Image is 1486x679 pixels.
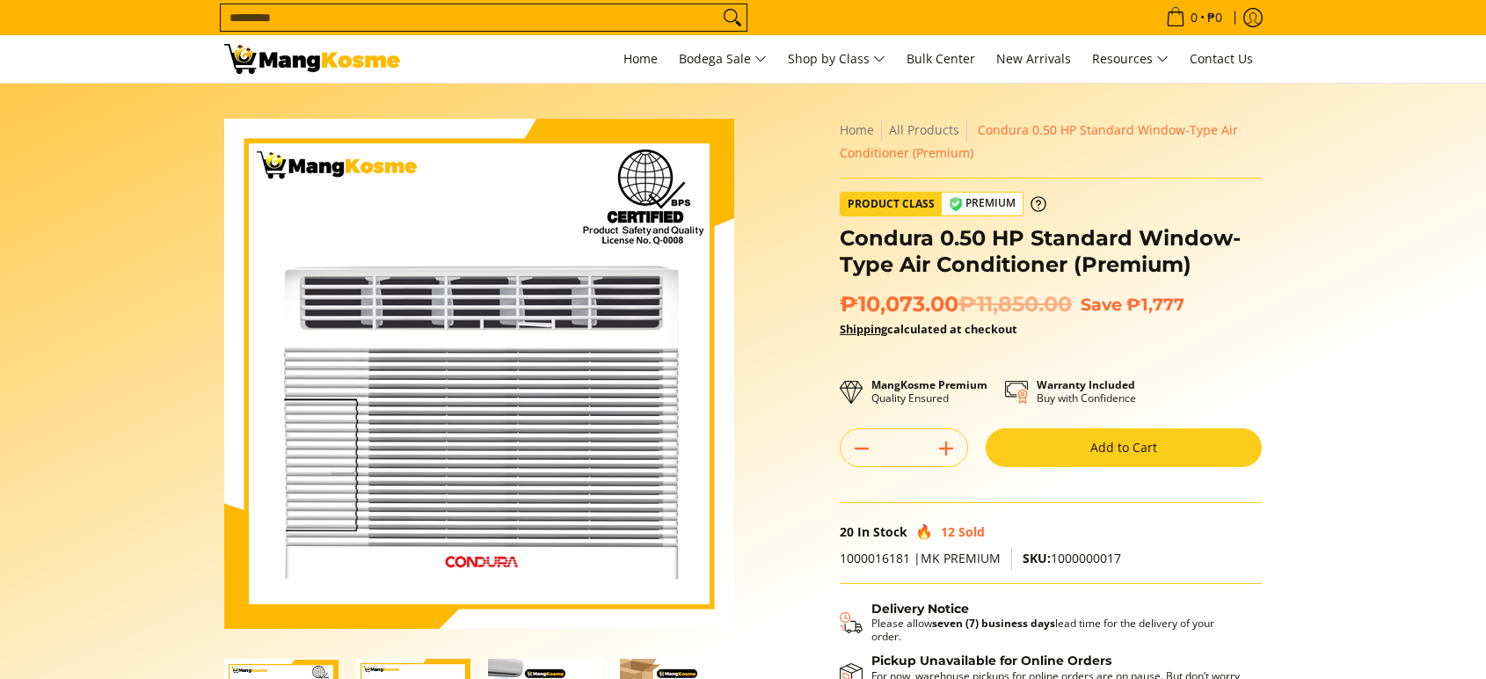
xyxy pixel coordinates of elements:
[841,193,942,215] span: Product Class
[1083,35,1177,83] a: Resources
[949,197,963,211] img: premium-badge-icon.webp
[987,35,1080,83] a: New Arrivals
[925,434,967,463] button: Add
[418,35,1262,83] nav: Main Menu
[871,653,1111,668] strong: Pickup Unavailable for Online Orders
[942,193,1023,215] span: Premium
[718,4,747,31] button: Search
[871,617,1244,643] p: Please allow lead time for the delivery of your order.
[898,35,984,83] a: Bulk Center
[623,50,658,67] span: Home
[224,44,400,74] img: Condura 6S 0.5 HP Window-Type Aircon (Premium) l Mang Kosme
[840,291,1072,318] span: ₱10,073.00
[889,121,959,138] a: All Products
[1081,294,1122,315] span: Save
[779,35,894,83] a: Shop by Class
[1037,377,1135,392] strong: Warranty Included
[932,616,1055,631] strong: seven (7) business days
[996,50,1071,67] span: New Arrivals
[670,35,776,83] a: Bodega Sale
[1188,11,1200,24] span: 0
[958,523,985,540] span: Sold
[840,121,1238,161] span: Condura 0.50 HP Standard Window-Type Air Conditioner (Premium)
[1190,50,1253,67] span: Contact Us
[871,378,987,405] p: Quality Ensured
[788,48,885,70] span: Shop by Class
[224,119,734,629] img: condura-wrac-6s-premium-mang-kosme
[1037,378,1136,405] p: Buy with Confidence
[958,291,1072,318] del: ₱11,850.00
[907,50,975,67] span: Bulk Center
[1205,11,1225,24] span: ₱0
[1023,550,1051,566] span: SKU:
[941,523,955,540] span: 12
[840,192,1046,216] a: Product Class Premium
[840,119,1262,164] nav: Breadcrumbs
[841,434,883,463] button: Subtract
[840,321,1017,337] strong: calculated at checkout
[615,35,667,83] a: Home
[840,121,874,138] a: Home
[1092,48,1169,70] span: Resources
[871,377,987,392] strong: MangKosme Premium
[840,523,854,540] span: 20
[1023,550,1121,566] span: 1000000017
[840,550,1001,566] span: 1000016181 |MK PREMIUM
[1181,35,1262,83] a: Contact Us
[840,321,887,337] a: Shipping
[1126,294,1184,315] span: ₱1,777
[840,602,1244,644] button: Shipping & Delivery
[679,48,767,70] span: Bodega Sale
[986,428,1262,467] button: Add to Cart
[840,225,1262,278] h1: Condura 0.50 HP Standard Window-Type Air Conditioner (Premium)
[857,523,907,540] span: In Stock
[1161,8,1227,27] span: •
[871,601,969,617] strong: Delivery Notice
